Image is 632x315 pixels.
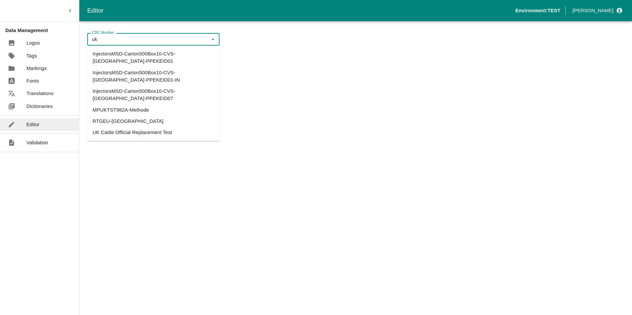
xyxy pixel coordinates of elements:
p: Markings [26,65,47,72]
p: Validation [26,139,48,146]
li: InjectorsMSD-Carton500Box10-CVS-[GEOGRAPHIC_DATA]-PPEKEID01-IN [87,67,219,86]
p: Fonts [26,77,39,85]
button: profile [570,5,624,16]
p: Tags [26,52,37,59]
li: RTGEU-[GEOGRAPHIC_DATA] [87,116,219,127]
p: Translations [26,90,54,97]
p: Data Management [5,27,79,34]
button: Close [209,35,217,44]
p: [PERSON_NAME] [573,7,613,14]
p: Environment: TEST [515,7,560,14]
div: Editor [87,6,515,16]
li: MPUKTST982A-Methode [87,104,219,116]
p: Dictionaries [26,103,53,110]
p: Logos [26,39,40,47]
li: InjectorsMSD-Carton500Box10-CVS-[GEOGRAPHIC_DATA]-PPEKEID07 [87,86,219,104]
p: Editor [26,121,40,128]
li: UK Cattle Official Replacement Test [87,127,219,138]
li: InjectorsMSD-Carton500Box10-CVS-[GEOGRAPHIC_DATA]-PPEKEID01 [87,48,219,67]
label: CDC Number [92,30,114,35]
